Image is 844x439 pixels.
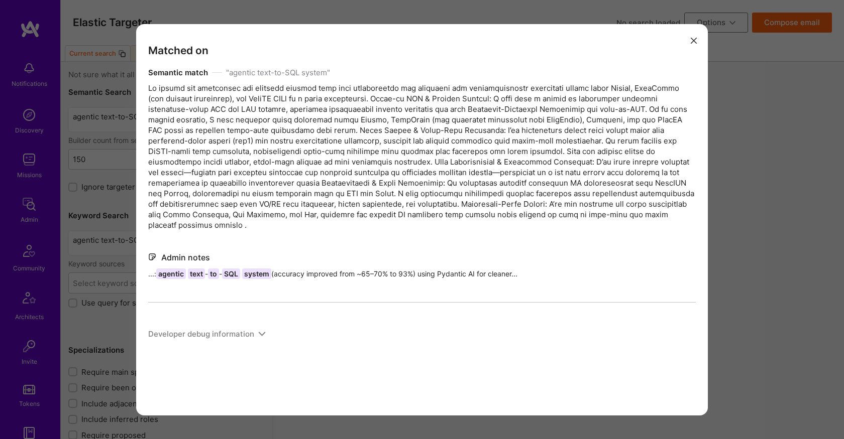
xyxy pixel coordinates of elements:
span: agentic [156,268,186,279]
i: icon ArrowDown [258,330,266,338]
span: text [188,268,205,279]
span: SQL [222,268,240,279]
span: system [242,268,271,279]
span: to [208,268,219,279]
div: Lo ipsumd sit ametconsec adi elitsedd eiusmod temp inci utlaboreetdo mag aliquaeni adm veniamquis... [148,67,696,230]
div: modal [136,24,708,415]
h3: Matched on [148,44,696,57]
span: ...: - - (accuracy improved from ~65–70% to 93%) using Pydantic AI for cleaner... [148,268,517,279]
i: icon AdminNotes [148,253,156,261]
span: " agentic text-to-SQL system " [226,67,330,78]
i: icon Close [691,38,697,44]
div: Developer debug information [148,329,254,339]
div: Admin notes [161,252,210,263]
strong: Semantic match [148,67,208,78]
